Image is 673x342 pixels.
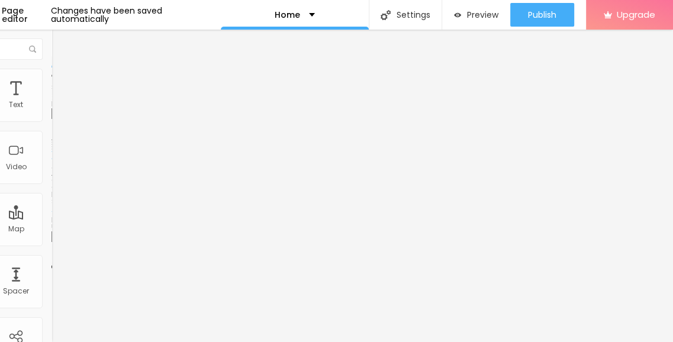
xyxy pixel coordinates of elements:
[8,225,24,233] div: Map
[3,287,29,295] div: Spacer
[510,3,574,27] button: Publish
[442,3,510,27] button: Preview
[29,46,36,53] img: Icone
[381,10,391,20] img: Icone
[51,7,220,23] div: Changes have been saved automatically
[51,30,673,342] iframe: Editor
[275,11,300,19] p: Home
[467,10,498,20] span: Preview
[617,9,655,20] span: Upgrade
[528,10,556,20] span: Publish
[6,163,27,171] div: Video
[454,10,461,20] img: view-1.svg
[9,101,23,109] div: Text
